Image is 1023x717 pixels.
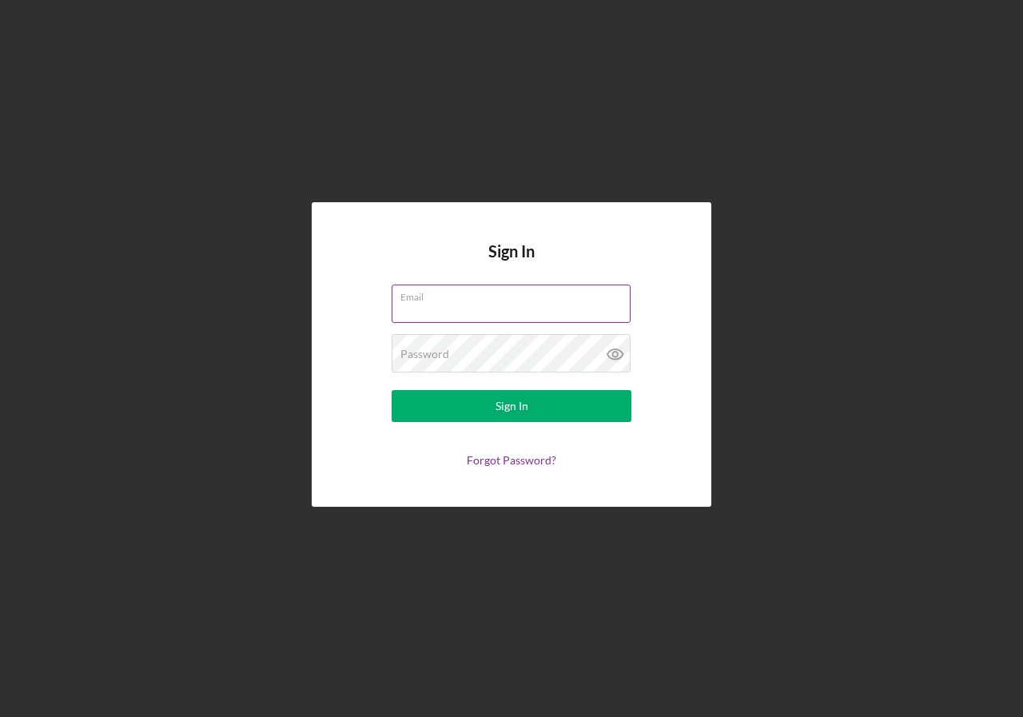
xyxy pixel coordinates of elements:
[400,285,631,303] label: Email
[392,390,631,422] button: Sign In
[496,390,528,422] div: Sign In
[400,348,449,360] label: Password
[467,453,556,467] a: Forgot Password?
[488,242,535,285] h4: Sign In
